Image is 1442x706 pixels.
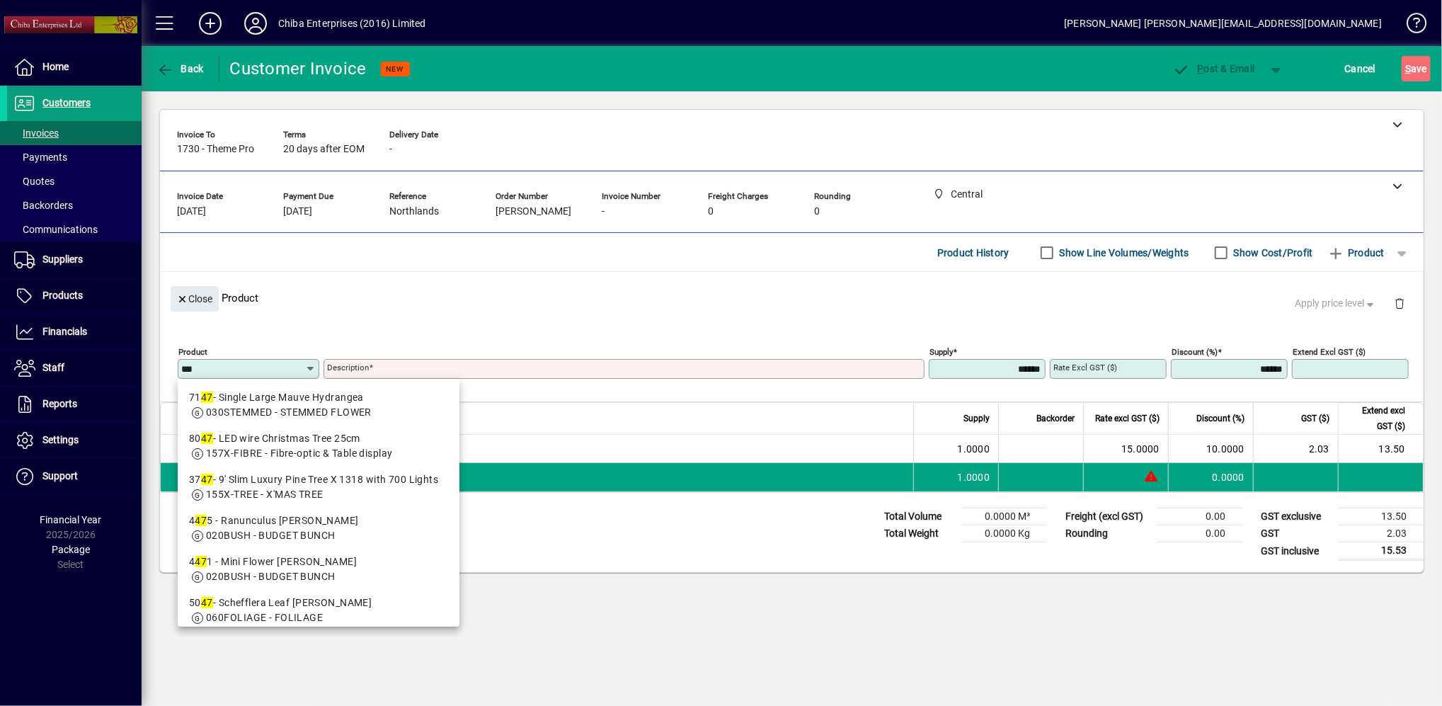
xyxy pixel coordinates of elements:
[7,121,142,145] a: Invoices
[206,612,323,623] span: 060FOLIAGE - FOLILAGE
[167,292,222,304] app-page-header-button: Close
[201,474,213,485] em: 47
[14,224,98,235] span: Communications
[14,200,73,211] span: Backorders
[7,423,142,458] a: Settings
[14,152,67,163] span: Payments
[206,530,336,541] span: 020BUSH - BUDGET BUNCH
[7,351,142,386] a: Staff
[153,56,207,81] button: Back
[189,554,448,569] div: 4 1 - Mini Flower [PERSON_NAME]
[7,193,142,217] a: Backorders
[42,290,83,301] span: Products
[877,525,962,542] td: Total Weight
[178,590,459,631] mat-option: 5047 - Schefflera Leaf Bush
[1198,63,1204,74] span: P
[206,571,336,582] span: 020BUSH - BUDGET BUNCH
[178,467,459,508] mat-option: 3747 - 9' Slim Luxury Pine Tree X 1318 with 700 Lights
[389,206,439,217] span: Northlands
[1168,463,1253,491] td: 0.0000
[962,508,1047,525] td: 0.0000 M³
[42,398,77,409] span: Reports
[1383,286,1417,320] button: Delete
[178,385,459,426] mat-option: 7147 - Single Large Mauve Hydrangea
[233,11,278,36] button: Profile
[1254,542,1339,560] td: GST inclusive
[230,57,367,80] div: Customer Invoice
[1405,63,1411,74] span: S
[278,12,426,35] div: Chiba Enterprises (2016) Limited
[963,411,990,426] span: Supply
[178,549,459,590] mat-option: 4471 - Mini Flower Bush
[178,426,459,467] mat-option: 8047 - LED wire Christmas Tree 25cm
[1168,435,1253,463] td: 10.0000
[176,287,213,311] span: Close
[189,513,448,528] div: 4 5 - Ranunculus [PERSON_NAME]
[7,242,142,278] a: Suppliers
[1157,508,1242,525] td: 0.00
[1402,56,1431,81] button: Save
[1058,508,1157,525] td: Freight (excl GST)
[42,61,69,72] span: Home
[1295,296,1378,311] span: Apply price level
[171,286,219,312] button: Close
[7,50,142,85] a: Home
[283,144,365,155] span: 20 days after EOM
[7,387,142,422] a: Reports
[1058,525,1157,542] td: Rounding
[178,347,207,357] mat-label: Product
[1293,347,1366,357] mat-label: Extend excl GST ($)
[1095,411,1160,426] span: Rate excl GST ($)
[189,472,448,487] div: 37 - 9' Slim Luxury Pine Tree X 1318 with 700 Lights
[42,254,83,265] span: Suppliers
[1383,297,1417,309] app-page-header-button: Delete
[7,314,142,350] a: Financials
[1092,442,1160,456] div: 15.0000
[1290,291,1383,317] button: Apply price level
[1166,56,1262,81] button: Post & Email
[160,272,1424,324] div: Product
[283,206,312,217] span: [DATE]
[958,470,990,484] span: 1.0000
[1339,525,1424,542] td: 2.03
[42,434,79,445] span: Settings
[42,326,87,337] span: Financials
[206,448,393,459] span: 157X-FIBRE - Fibre-optic & Table display
[1231,246,1313,260] label: Show Cost/Profit
[814,206,820,217] span: 0
[929,347,953,357] mat-label: Supply
[7,217,142,241] a: Communications
[496,206,571,217] span: [PERSON_NAME]
[937,241,1009,264] span: Product History
[387,64,404,74] span: NEW
[1338,435,1423,463] td: 13.50
[7,459,142,494] a: Support
[1341,56,1380,81] button: Cancel
[1405,57,1427,80] span: ave
[177,144,254,155] span: 1730 - Theme Pro
[177,206,206,217] span: [DATE]
[1036,411,1075,426] span: Backorder
[42,97,91,108] span: Customers
[188,11,233,36] button: Add
[708,206,714,217] span: 0
[7,278,142,314] a: Products
[1196,411,1244,426] span: Discount (%)
[389,144,392,155] span: -
[877,508,962,525] td: Total Volume
[1157,525,1242,542] td: 0.00
[201,433,213,444] em: 47
[156,63,204,74] span: Back
[201,597,213,608] em: 47
[1339,542,1424,560] td: 15.53
[1064,12,1382,35] div: [PERSON_NAME] [PERSON_NAME][EMAIL_ADDRESS][DOMAIN_NAME]
[42,362,64,373] span: Staff
[206,406,372,418] span: 030STEMMED - STEMMED FLOWER
[14,127,59,139] span: Invoices
[178,508,459,549] mat-option: 4475 - Ranunculus Bush
[206,489,324,500] span: 155X-TREE - X'MAS TREE
[42,470,78,482] span: Support
[52,544,90,555] span: Package
[7,145,142,169] a: Payments
[40,514,102,525] span: Financial Year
